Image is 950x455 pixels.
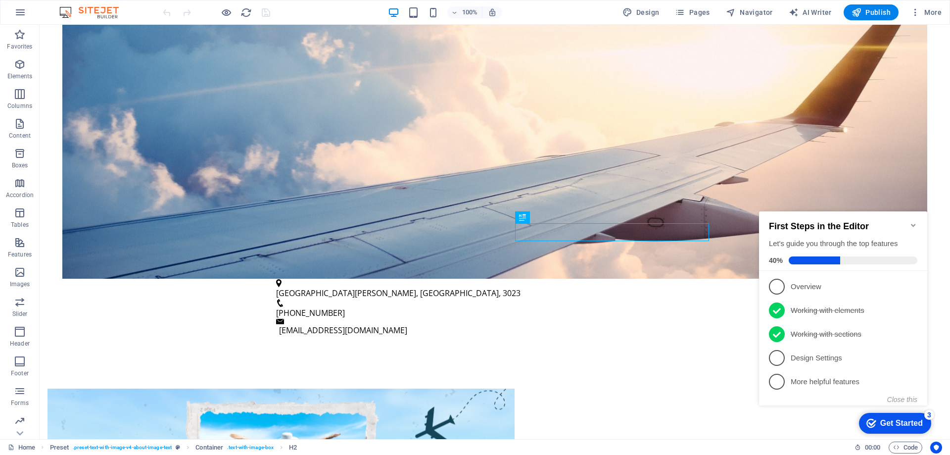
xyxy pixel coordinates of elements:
span: 3023 [463,263,481,274]
div: Design (Ctrl+Alt+Y) [618,4,664,20]
span: 40% [14,59,34,67]
span: . text-with-image-box [227,442,274,454]
i: On resize automatically adjust zoom level to fit chosen device. [488,8,497,17]
p: Header [10,340,30,348]
p: Features [8,251,32,258]
span: Design [622,7,660,17]
span: Click to select. Double-click to edit [289,442,297,454]
div: Minimize checklist [154,24,162,32]
h6: Session time [855,442,881,454]
p: Accordion [6,191,34,199]
button: Design [618,4,664,20]
p: , [237,262,666,274]
h2: First Steps in the Editor [14,24,162,35]
li: Working with elements [4,101,172,125]
span: AI Writer [789,7,832,17]
span: More [910,7,942,17]
button: Code [889,442,922,454]
p: Footer [11,369,29,377]
button: Usercentrics [930,442,942,454]
div: 3 [169,213,179,223]
span: Publish [852,7,891,17]
div: Get Started 3 items remaining, 40% complete [104,216,176,237]
span: Navigator [726,7,773,17]
button: Publish [844,4,899,20]
span: [PHONE_NUMBER] [237,283,305,294]
li: Overview [4,78,172,101]
a: Click to cancel selection. Double-click to open Pages [8,442,35,454]
button: 100% [447,6,482,18]
h6: 100% [462,6,478,18]
p: More helpful features [36,180,154,190]
p: Slider [12,310,28,318]
li: Working with sections [4,125,172,149]
p: Columns [7,102,32,110]
div: Get Started [125,222,168,231]
p: Working with elements [36,108,154,119]
span: Click to select. Double-click to edit [50,442,69,454]
img: Editor Logo [57,6,131,18]
span: Pages [675,7,710,17]
button: Navigator [722,4,777,20]
button: Pages [671,4,713,20]
span: 00 00 [865,442,880,454]
nav: breadcrumb [50,442,297,454]
p: Overview [36,85,154,95]
span: [GEOGRAPHIC_DATA][PERSON_NAME], [GEOGRAPHIC_DATA] [237,263,459,274]
button: Close this [132,199,162,206]
button: Click here to leave preview mode and continue editing [220,6,232,18]
span: . preset-text-with-image-v4-about-image-text [73,442,172,454]
span: Click to select. Double-click to edit [195,442,223,454]
p: Boxes [12,161,28,169]
span: : [872,444,873,451]
li: More helpful features [4,173,172,197]
i: This element is a customizable preset [176,445,180,450]
li: Design Settings [4,149,172,173]
i: Reload page [240,7,252,18]
p: Content [9,132,31,140]
button: AI Writer [785,4,836,20]
p: Favorites [7,43,32,51]
p: Working with sections [36,132,154,143]
a: [EMAIL_ADDRESS][DOMAIN_NAME] [239,300,368,311]
div: Let's guide you through the top features [14,42,162,52]
button: More [906,4,946,20]
p: Design Settings [36,156,154,166]
p: Tables [11,221,29,229]
p: Images [10,280,30,288]
span: Code [893,442,918,454]
button: reload [240,6,252,18]
p: Forms [11,399,29,407]
p: Elements [7,72,33,80]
